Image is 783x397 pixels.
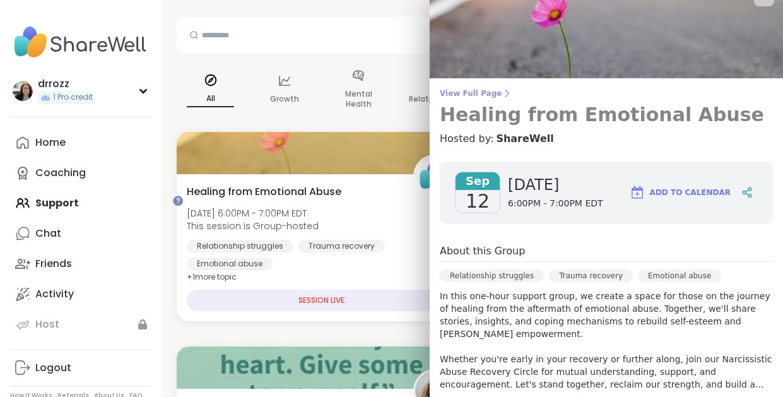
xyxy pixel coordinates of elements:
div: Emotional abuse [638,270,721,282]
span: [DATE] [508,175,603,195]
span: [DATE] 6:00PM - 7:00PM EDT [187,207,319,220]
div: Activity [35,287,74,301]
a: View Full PageHealing from Emotional Abuse [440,88,773,126]
a: Logout [10,353,151,383]
a: ShareWell [496,131,553,146]
img: ShareWell Nav Logo [10,20,151,64]
img: ShareWell Logomark [630,185,645,200]
span: Healing from Emotional Abuse [187,184,341,199]
iframe: Spotlight [173,196,183,206]
div: Chat [35,227,61,240]
a: Friends [10,249,151,279]
p: Mental Health [335,86,382,112]
span: 6:00PM - 7:00PM EDT [508,198,603,210]
p: In this one-hour support group, we create a space for those on the journey of healing from the af... [440,290,773,391]
h4: About this Group [440,244,525,259]
div: Friends [35,257,72,271]
div: Host [35,317,59,331]
a: Home [10,127,151,158]
span: View Full Page [440,88,773,98]
a: Activity [10,279,151,309]
span: Add to Calendar [650,187,731,198]
div: Coaching [35,166,86,180]
h4: Hosted by: [440,131,773,146]
img: drrozz [13,81,33,101]
div: Emotional abuse [187,258,273,270]
img: ShareWell [415,157,454,196]
button: Add to Calendar [624,177,736,208]
div: SESSION LIVE [187,290,456,311]
a: Coaching [10,158,151,188]
div: Logout [35,361,71,375]
span: Sep [456,172,500,190]
div: Home [35,136,66,150]
div: Trauma recovery [298,240,385,252]
a: Host [10,309,151,340]
h3: Healing from Emotional Abuse [440,104,773,126]
p: All [187,91,234,107]
div: drrozz [38,77,95,91]
a: Chat [10,218,151,249]
span: This session is Group-hosted [187,220,319,232]
div: Trauma recovery [549,270,633,282]
p: Growth [270,92,299,107]
div: Relationship struggles [440,270,544,282]
p: Relationships [409,92,462,107]
span: 1 Pro credit [53,92,93,103]
span: 12 [466,190,490,213]
div: Relationship struggles [187,240,293,252]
